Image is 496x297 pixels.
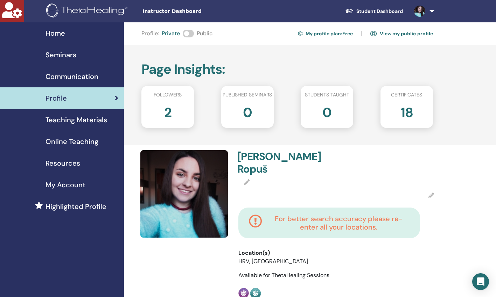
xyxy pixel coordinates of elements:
a: View my public profile [370,28,433,39]
a: Student Dashboard [340,5,408,18]
span: Highlighted Profile [46,201,106,212]
img: eye.svg [370,30,377,37]
img: default.jpg [140,150,228,238]
h2: 0 [243,101,252,121]
img: cog.svg [298,30,303,37]
span: Certificates [391,91,422,99]
h4: [PERSON_NAME] Ropuš [237,150,332,175]
span: Communication [46,71,98,82]
span: My Account [46,180,85,190]
span: Available for ThetaHealing Sessions [238,271,329,279]
span: Private [162,29,180,38]
span: Profile [46,93,67,103]
span: Students taught [305,91,349,99]
img: logo.png [46,3,130,19]
h2: 0 [322,101,331,121]
span: Followers [154,91,182,99]
span: Home [46,28,65,38]
span: Published seminars [223,91,272,99]
span: Profile : [141,29,159,38]
h2: 18 [400,101,413,121]
span: Location(s) [238,249,270,257]
h4: For better search accuracy please re-enter all your locations. [268,215,410,231]
span: Teaching Materials [46,115,107,125]
div: Open Intercom Messenger [472,273,489,290]
span: Resources [46,158,80,168]
img: graduation-cap-white.svg [345,8,354,14]
span: Seminars [46,50,76,60]
span: Public [197,29,212,38]
img: default.jpg [414,6,425,17]
li: HRV, [GEOGRAPHIC_DATA] [238,257,314,266]
span: Instructor Dashboard [142,8,247,15]
span: Online Teaching [46,136,98,147]
h2: 2 [164,101,172,121]
h2: Page Insights : [141,61,433,78]
a: My profile plan:Free [298,28,353,39]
